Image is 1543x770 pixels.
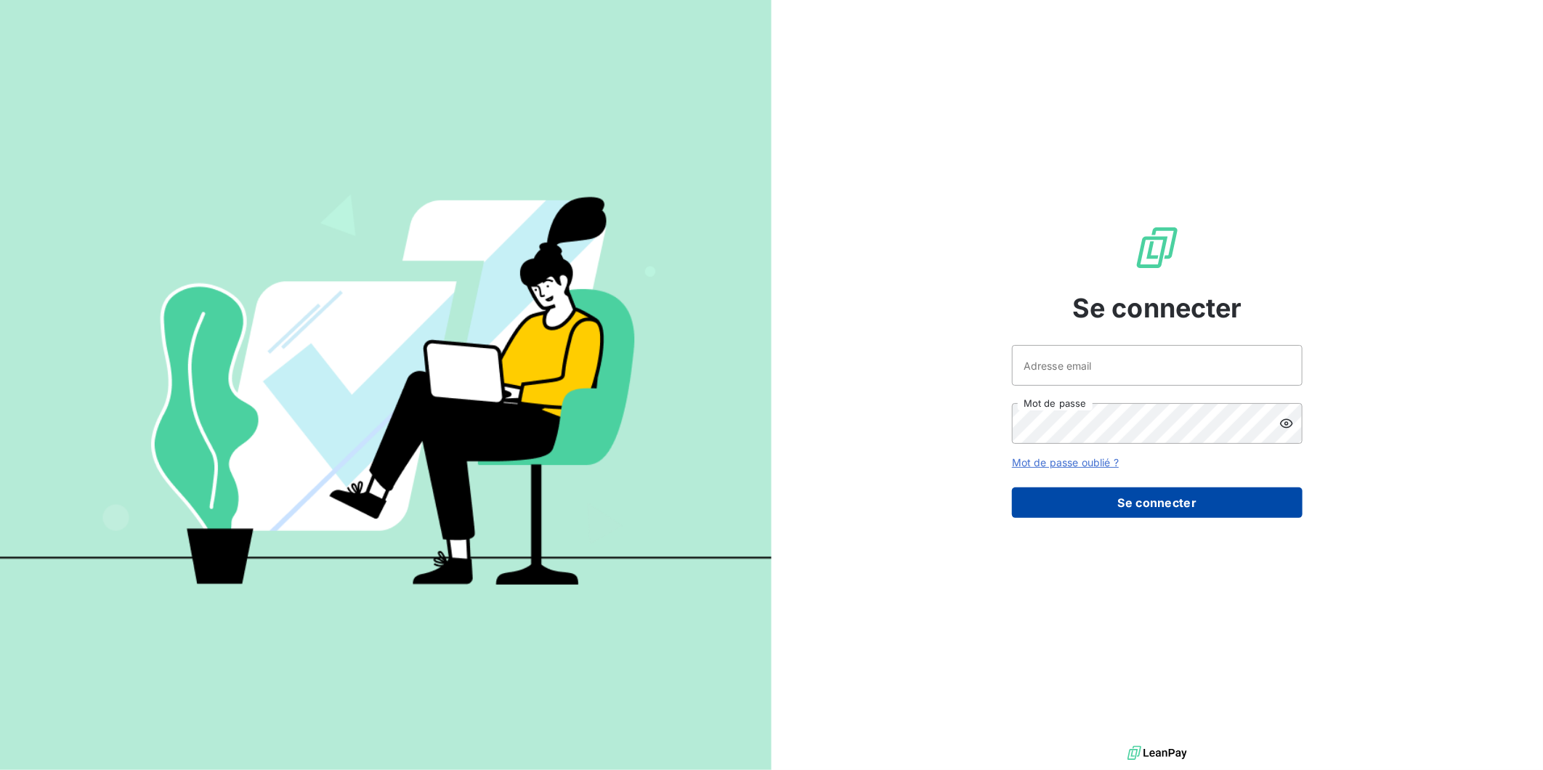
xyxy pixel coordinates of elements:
[1012,345,1303,386] input: placeholder
[1012,487,1303,518] button: Se connecter
[1012,456,1119,469] a: Mot de passe oublié ?
[1127,742,1187,764] img: logo
[1072,288,1242,328] span: Se connecter
[1134,224,1180,271] img: Logo LeanPay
